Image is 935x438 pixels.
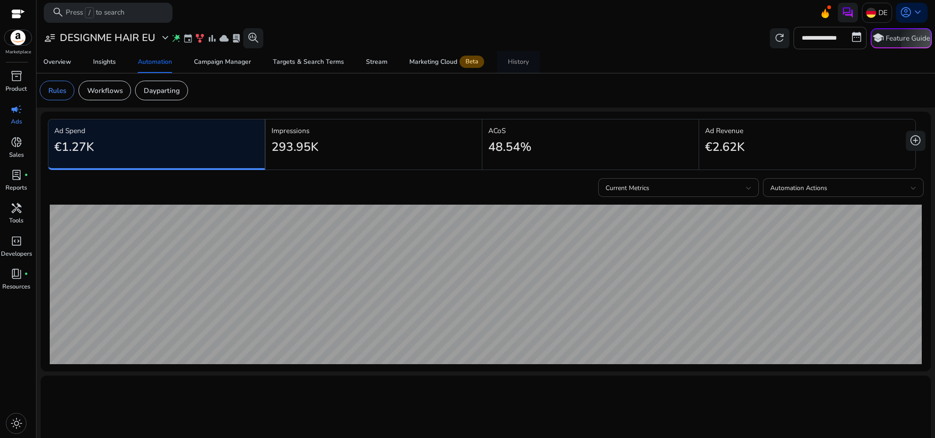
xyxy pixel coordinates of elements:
[138,59,172,65] div: Automation
[194,59,251,65] div: Campaign Manager
[54,140,94,155] h2: €1.27K
[52,6,64,18] span: search
[219,33,229,43] span: cloud
[24,272,28,276] span: fiber_manual_record
[5,85,27,94] p: Product
[243,28,263,48] button: search_insights
[24,173,28,177] span: fiber_manual_record
[606,184,649,192] span: Current Metrics
[912,6,924,18] span: keyboard_arrow_down
[9,216,23,226] p: Tools
[5,49,31,56] p: Marketplace
[10,417,22,429] span: light_mode
[60,32,155,44] h3: DESIGNME HAIR EU
[866,8,876,18] img: de.svg
[43,59,71,65] div: Overview
[886,33,930,43] p: Feature Guide
[159,32,171,44] span: expand_more
[488,140,532,155] h2: 48.54%
[247,32,259,44] span: search_insights
[44,32,56,44] span: user_attributes
[488,125,693,136] p: ACoS
[10,103,22,115] span: campaign
[48,85,66,96] p: Rules
[409,58,486,66] div: Marketing Cloud
[909,134,921,146] span: add_circle
[11,118,22,127] p: Ads
[906,131,926,151] button: add_circle
[872,32,884,44] span: school
[705,125,909,136] p: Ad Revenue
[272,140,319,155] h2: 293.95K
[66,7,125,18] p: Press to search
[9,151,24,160] p: Sales
[2,283,30,292] p: Resources
[10,235,22,247] span: code_blocks
[54,125,259,136] p: Ad Spend
[144,85,180,96] p: Dayparting
[10,202,22,214] span: handyman
[273,59,344,65] div: Targets & Search Terms
[87,85,123,96] p: Workflows
[900,6,912,18] span: account_circle
[10,136,22,148] span: donut_small
[871,28,932,48] button: schoolFeature Guide
[10,268,22,280] span: book_4
[705,140,745,155] h2: €2.62K
[183,33,193,43] span: event
[231,33,241,43] span: lab_profile
[10,70,22,82] span: inventory_2
[272,125,476,136] p: Impressions
[460,56,484,68] span: Beta
[207,33,217,43] span: bar_chart
[770,184,827,192] span: Automation Actions
[508,59,529,65] div: History
[770,28,790,48] button: refresh
[85,7,94,18] span: /
[878,5,888,21] p: DE
[5,30,32,45] img: amazon.svg
[195,33,205,43] span: family_history
[773,32,785,44] span: refresh
[5,184,27,193] p: Reports
[366,59,387,65] div: Stream
[93,59,116,65] div: Insights
[10,169,22,181] span: lab_profile
[1,250,32,259] p: Developers
[171,33,181,43] span: wand_stars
